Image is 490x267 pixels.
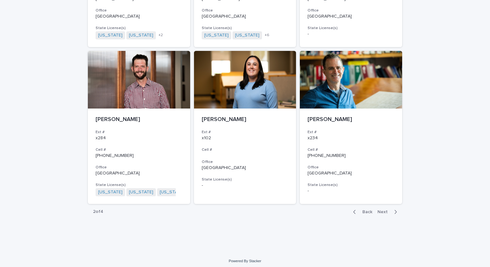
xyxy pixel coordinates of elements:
[98,190,122,195] a: [US_STATE]
[308,116,394,123] p: [PERSON_NAME]
[202,165,289,171] p: [GEOGRAPHIC_DATA]
[202,183,289,188] p: -
[308,136,318,140] a: x234
[308,26,394,31] h3: State License(s)
[202,159,289,165] h3: Office
[204,33,229,38] a: [US_STATE]
[96,116,182,123] p: [PERSON_NAME]
[96,165,182,170] h3: Office
[129,33,153,38] a: [US_STATE]
[96,130,182,135] h3: Ext #
[202,136,211,140] a: x102
[202,130,289,135] h3: Ext #
[96,26,182,31] h3: State License(s)
[202,26,289,31] h3: State License(s)
[194,51,296,204] a: [PERSON_NAME]Ext #x102Cell #Office[GEOGRAPHIC_DATA]State License(s)-
[160,190,184,195] a: [US_STATE]
[308,147,394,152] h3: Cell #
[88,204,108,220] p: 2 of 4
[375,209,402,215] button: Next
[308,171,394,176] p: [GEOGRAPHIC_DATA]
[308,153,346,158] a: [PHONE_NUMBER]
[308,165,394,170] h3: Office
[202,116,289,123] p: [PERSON_NAME]
[96,182,182,188] h3: State License(s)
[158,33,163,37] span: + 2
[265,33,269,37] span: + 6
[308,31,394,37] p: -
[202,14,289,19] p: [GEOGRAPHIC_DATA]
[98,33,122,38] a: [US_STATE]
[96,153,134,158] a: [PHONE_NUMBER]
[202,8,289,13] h3: Office
[300,51,402,204] a: [PERSON_NAME]Ext #x234Cell #[PHONE_NUMBER]Office[GEOGRAPHIC_DATA]State License(s)-
[377,210,392,214] span: Next
[359,210,372,214] span: Back
[235,33,259,38] a: [US_STATE]
[96,14,182,19] p: [GEOGRAPHIC_DATA]
[202,147,289,152] h3: Cell #
[308,8,394,13] h3: Office
[96,8,182,13] h3: Office
[96,147,182,152] h3: Cell #
[88,51,190,204] a: [PERSON_NAME]Ext #x284Cell #[PHONE_NUMBER]Office[GEOGRAPHIC_DATA]State License(s)[US_STATE] [US_S...
[308,14,394,19] p: [GEOGRAPHIC_DATA]
[308,182,394,188] h3: State License(s)
[348,209,375,215] button: Back
[308,130,394,135] h3: Ext #
[96,136,106,140] a: x284
[202,177,289,182] h3: State License(s)
[229,259,261,263] a: Powered By Stacker
[129,190,153,195] a: [US_STATE]
[308,188,394,194] p: -
[96,171,182,176] p: [GEOGRAPHIC_DATA]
